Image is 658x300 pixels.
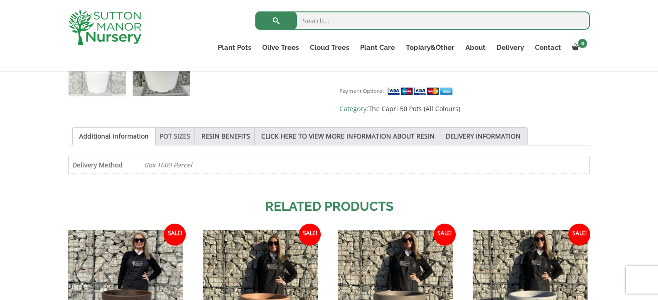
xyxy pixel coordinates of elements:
a: Olive Trees [257,41,304,54]
a: Additional information [79,128,149,145]
img: logo [68,9,141,45]
img: payment supported [387,86,456,96]
a: DELIVERY INFORMATION [446,128,521,145]
small: Payment Options: [340,87,384,94]
a: POT SIZES [160,128,190,145]
p: Box 1600 Parcel [144,156,582,173]
span: Category: [340,103,590,114]
a: 0 [566,41,590,54]
span: Sale! [299,224,321,246]
a: Topiary&Other [400,41,460,54]
a: Plant Care [355,41,400,54]
a: RESIN BENEFITS [201,128,250,145]
span: 0 [578,39,587,48]
span: Sale! [434,224,456,246]
a: Cloud Trees [304,41,355,54]
a: The Capri 50 Pots (All Colours) [368,104,460,113]
th: Delivery Method [69,156,137,173]
a: Contact [529,41,566,54]
input: Search... [255,11,590,30]
table: Product Details [68,156,590,174]
a: About [460,41,491,54]
span: Sale! [164,224,186,246]
a: Delivery [491,41,529,54]
span: Sale! [568,224,590,246]
a: Plant Pots [212,41,257,54]
h2: Related products [68,197,590,216]
a: CLICK HERE TO VIEW MORE INFORMATION ABOUT RESIN [261,128,435,145]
